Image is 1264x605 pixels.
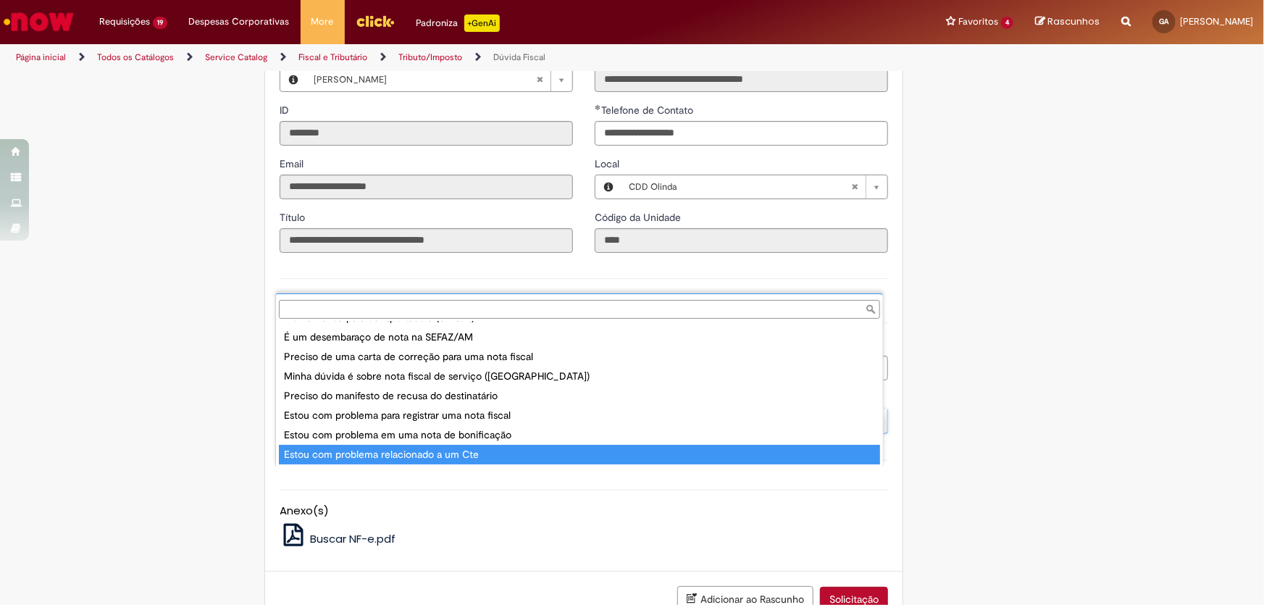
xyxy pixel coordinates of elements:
div: Estou com problema para registrar uma nota fiscal [279,406,880,425]
div: Preciso de uma carta de correção para uma nota fiscal [279,347,880,367]
div: Estou com problema relacionado a um Cte [279,445,880,464]
div: É um desembaraço de nota na SEFAZ/AM [279,327,880,347]
div: Estou com problema em uma nota de bonificação [279,425,880,445]
div: Preciso do manifesto de recusa do destinatário [279,386,880,406]
div: Minha dúvida é sobre nota fiscal de serviço ([GEOGRAPHIC_DATA]) [279,367,880,386]
ul: O que está acontecendo: [276,322,883,467]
